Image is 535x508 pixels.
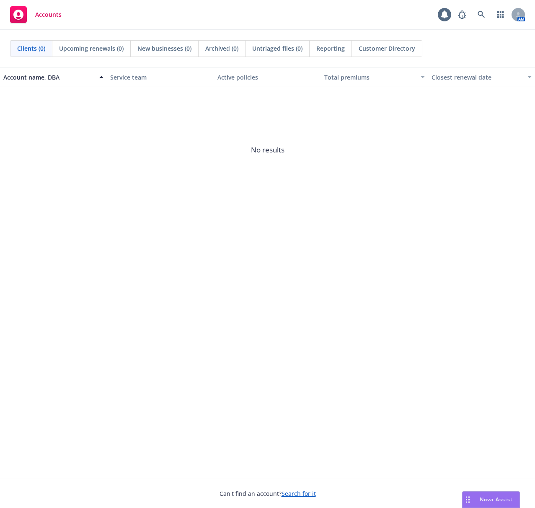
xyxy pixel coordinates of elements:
[473,6,490,23] a: Search
[428,67,535,87] button: Closest renewal date
[252,44,302,53] span: Untriaged files (0)
[359,44,415,53] span: Customer Directory
[59,44,124,53] span: Upcoming renewals (0)
[454,6,470,23] a: Report a Bug
[137,44,191,53] span: New businesses (0)
[7,3,65,26] a: Accounts
[480,496,513,503] span: Nova Assist
[463,492,473,508] div: Drag to move
[205,44,238,53] span: Archived (0)
[217,73,318,82] div: Active policies
[110,73,210,82] div: Service team
[324,73,415,82] div: Total premiums
[282,490,316,498] a: Search for it
[3,73,94,82] div: Account name, DBA
[107,67,214,87] button: Service team
[462,491,520,508] button: Nova Assist
[316,44,345,53] span: Reporting
[220,489,316,498] span: Can't find an account?
[17,44,45,53] span: Clients (0)
[214,67,321,87] button: Active policies
[35,11,62,18] span: Accounts
[432,73,522,82] div: Closest renewal date
[492,6,509,23] a: Switch app
[321,67,428,87] button: Total premiums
